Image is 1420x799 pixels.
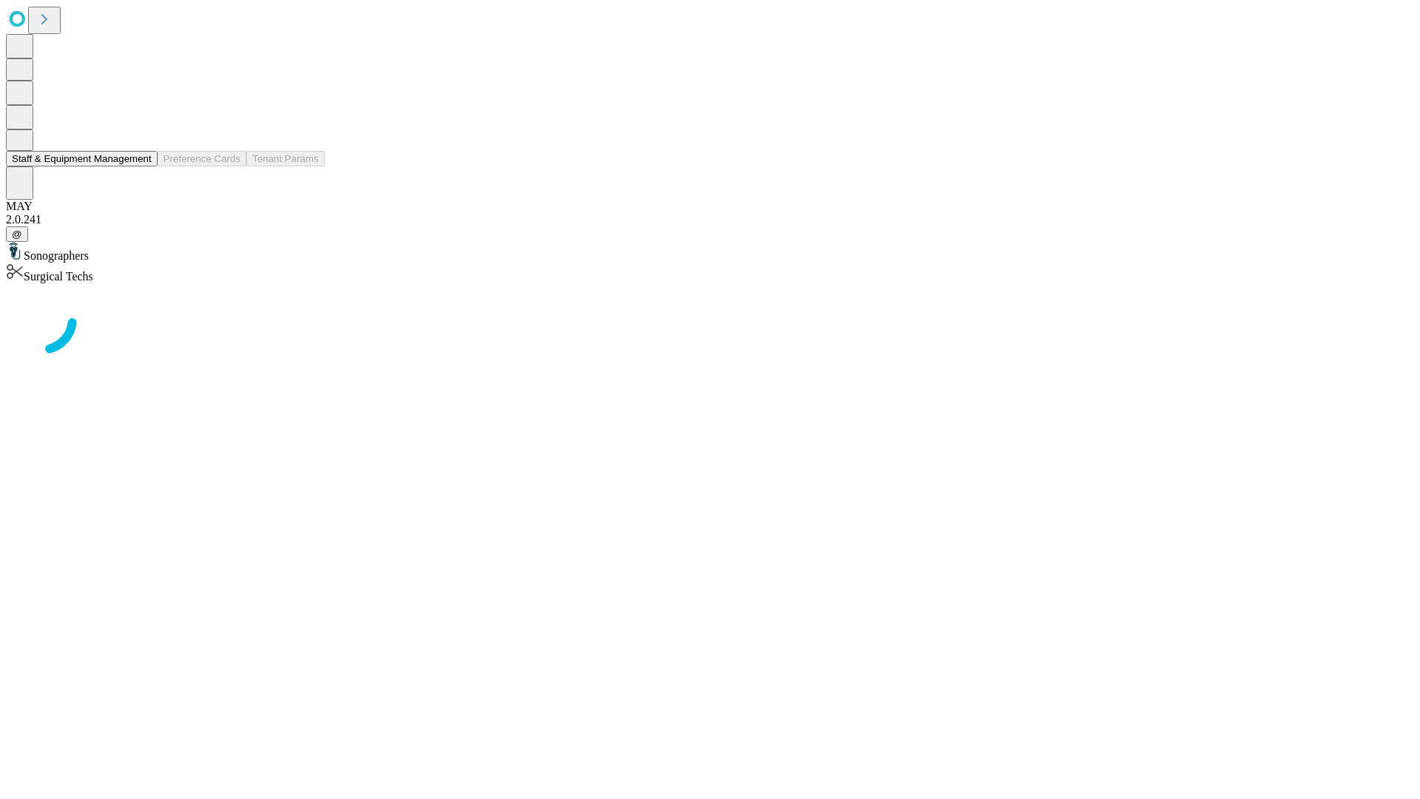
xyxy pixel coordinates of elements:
[158,151,246,166] button: Preference Cards
[6,242,1414,263] div: Sonographers
[6,226,28,242] button: @
[12,229,22,240] span: @
[6,213,1414,226] div: 2.0.241
[6,151,158,166] button: Staff & Equipment Management
[6,200,1414,213] div: MAY
[6,263,1414,283] div: Surgical Techs
[246,151,325,166] button: Tenant Params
